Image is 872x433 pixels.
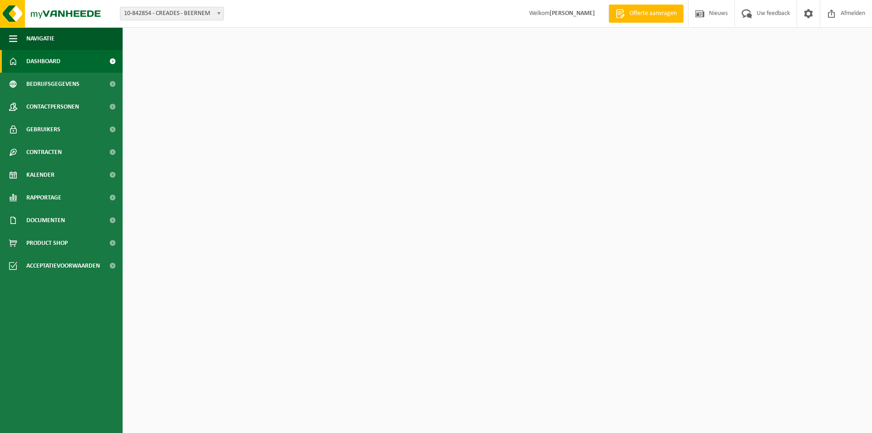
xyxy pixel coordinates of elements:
span: Offerte aanvragen [627,9,679,18]
span: Rapportage [26,186,61,209]
span: Kalender [26,164,54,186]
span: 10-842854 - CREADES - BEERNEM [120,7,223,20]
span: Bedrijfsgegevens [26,73,79,95]
a: Offerte aanvragen [609,5,684,23]
span: Navigatie [26,27,54,50]
span: Product Shop [26,232,68,254]
span: Acceptatievoorwaarden [26,254,100,277]
strong: [PERSON_NAME] [550,10,595,17]
span: Documenten [26,209,65,232]
span: Dashboard [26,50,60,73]
span: Contracten [26,141,62,164]
span: 10-842854 - CREADES - BEERNEM [120,7,224,20]
span: Contactpersonen [26,95,79,118]
span: Gebruikers [26,118,60,141]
